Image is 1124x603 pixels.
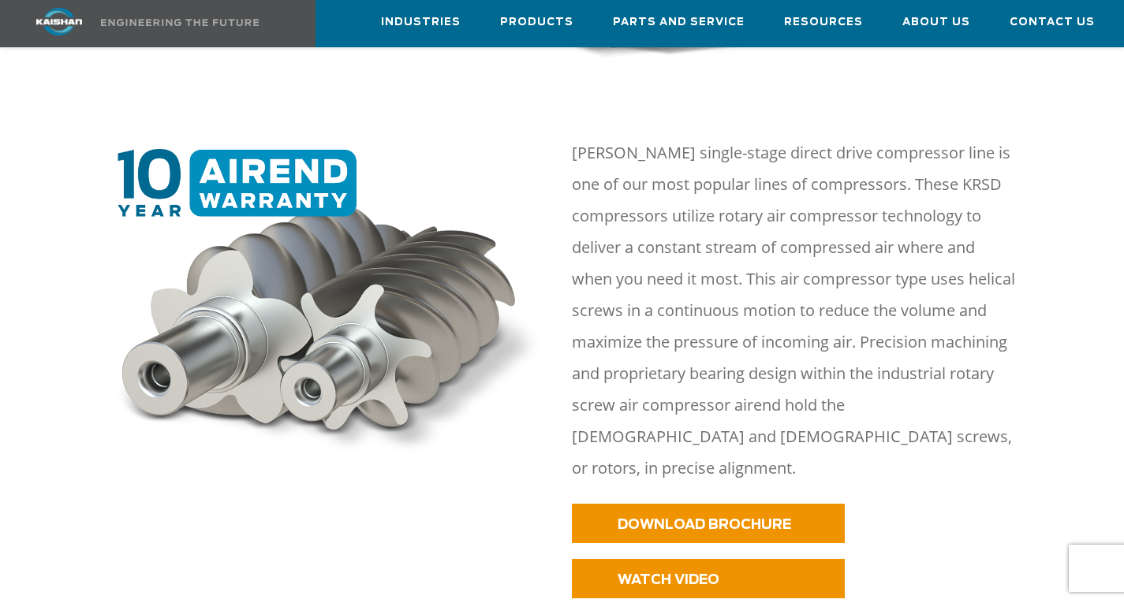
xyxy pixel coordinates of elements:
span: Industries [381,13,461,32]
a: WATCH VIDEO [572,559,845,598]
span: WATCH VIDEO [618,573,719,586]
span: Resources [784,13,863,32]
span: Parts and Service [613,13,745,32]
a: Parts and Service [613,1,745,43]
p: [PERSON_NAME] single-stage direct drive compressor line is one of our most popular lines of compr... [572,137,1017,484]
a: Resources [784,1,863,43]
span: Products [500,13,573,32]
span: Contact Us [1010,13,1095,32]
img: Engineering the future [101,19,259,26]
span: DOWNLOAD BROCHURE [618,518,791,531]
a: Industries [381,1,461,43]
a: Contact Us [1010,1,1095,43]
span: About Us [902,13,970,32]
img: 10 year warranty [104,149,553,461]
a: About Us [902,1,970,43]
a: DOWNLOAD BROCHURE [572,504,845,543]
a: Products [500,1,573,43]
